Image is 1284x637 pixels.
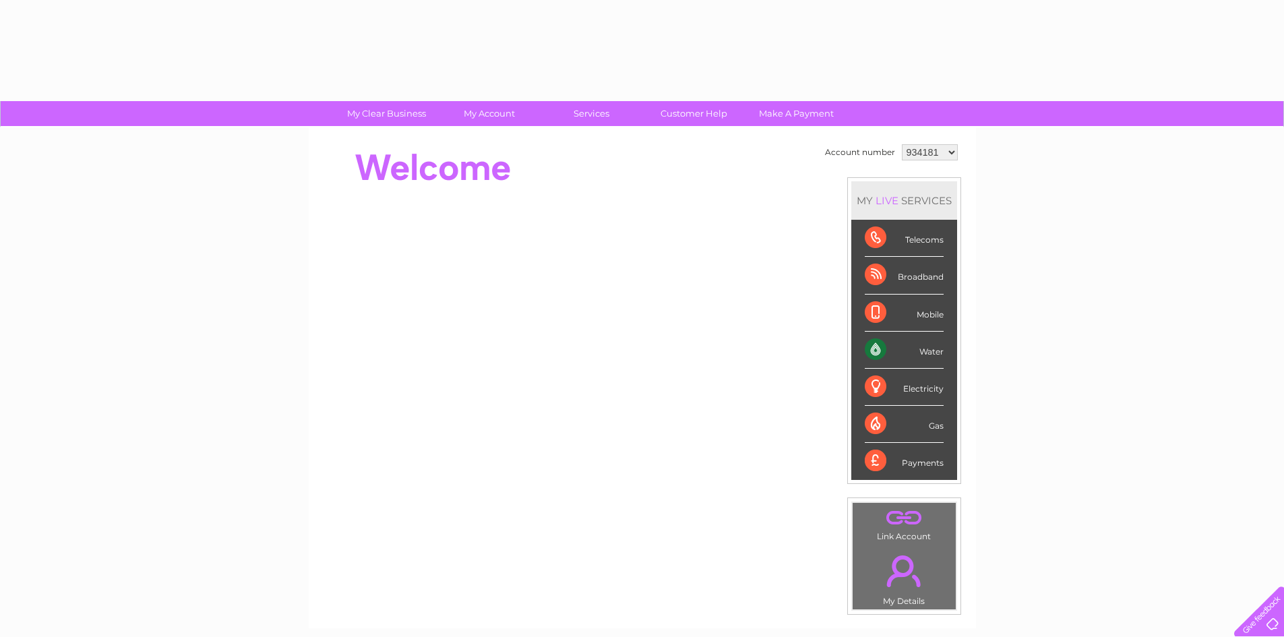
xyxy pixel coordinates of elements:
[822,141,898,164] td: Account number
[331,101,442,126] a: My Clear Business
[852,544,956,610] td: My Details
[865,332,944,369] div: Water
[865,257,944,294] div: Broadband
[865,406,944,443] div: Gas
[873,194,901,207] div: LIVE
[856,547,952,595] a: .
[851,181,957,220] div: MY SERVICES
[865,369,944,406] div: Electricity
[536,101,647,126] a: Services
[852,502,956,545] td: Link Account
[741,101,852,126] a: Make A Payment
[865,443,944,479] div: Payments
[638,101,750,126] a: Customer Help
[865,295,944,332] div: Mobile
[856,506,952,530] a: .
[433,101,545,126] a: My Account
[865,220,944,257] div: Telecoms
